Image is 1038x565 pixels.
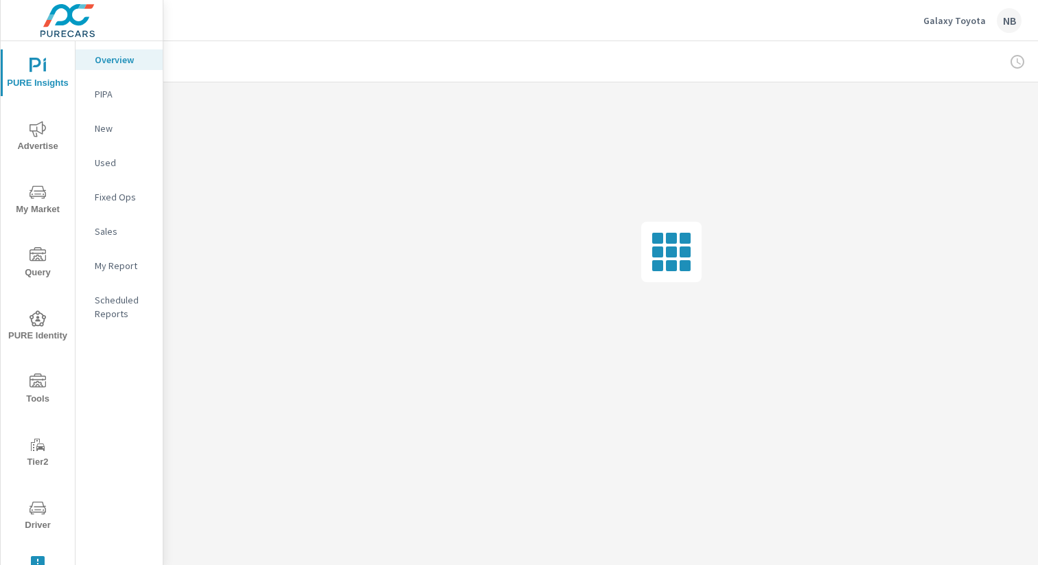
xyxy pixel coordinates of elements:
[5,373,71,407] span: Tools
[76,221,163,242] div: Sales
[95,87,152,101] p: PIPA
[5,310,71,344] span: PURE Identity
[95,190,152,204] p: Fixed Ops
[5,247,71,281] span: Query
[95,122,152,135] p: New
[76,84,163,104] div: PIPA
[5,500,71,533] span: Driver
[76,255,163,276] div: My Report
[95,224,152,238] p: Sales
[5,58,71,91] span: PURE Insights
[95,156,152,170] p: Used
[5,184,71,218] span: My Market
[5,121,71,154] span: Advertise
[5,437,71,470] span: Tier2
[923,14,986,27] p: Galaxy Toyota
[76,290,163,324] div: Scheduled Reports
[95,53,152,67] p: Overview
[76,118,163,139] div: New
[76,152,163,173] div: Used
[95,293,152,321] p: Scheduled Reports
[997,8,1022,33] div: NB
[76,187,163,207] div: Fixed Ops
[76,49,163,70] div: Overview
[95,259,152,273] p: My Report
